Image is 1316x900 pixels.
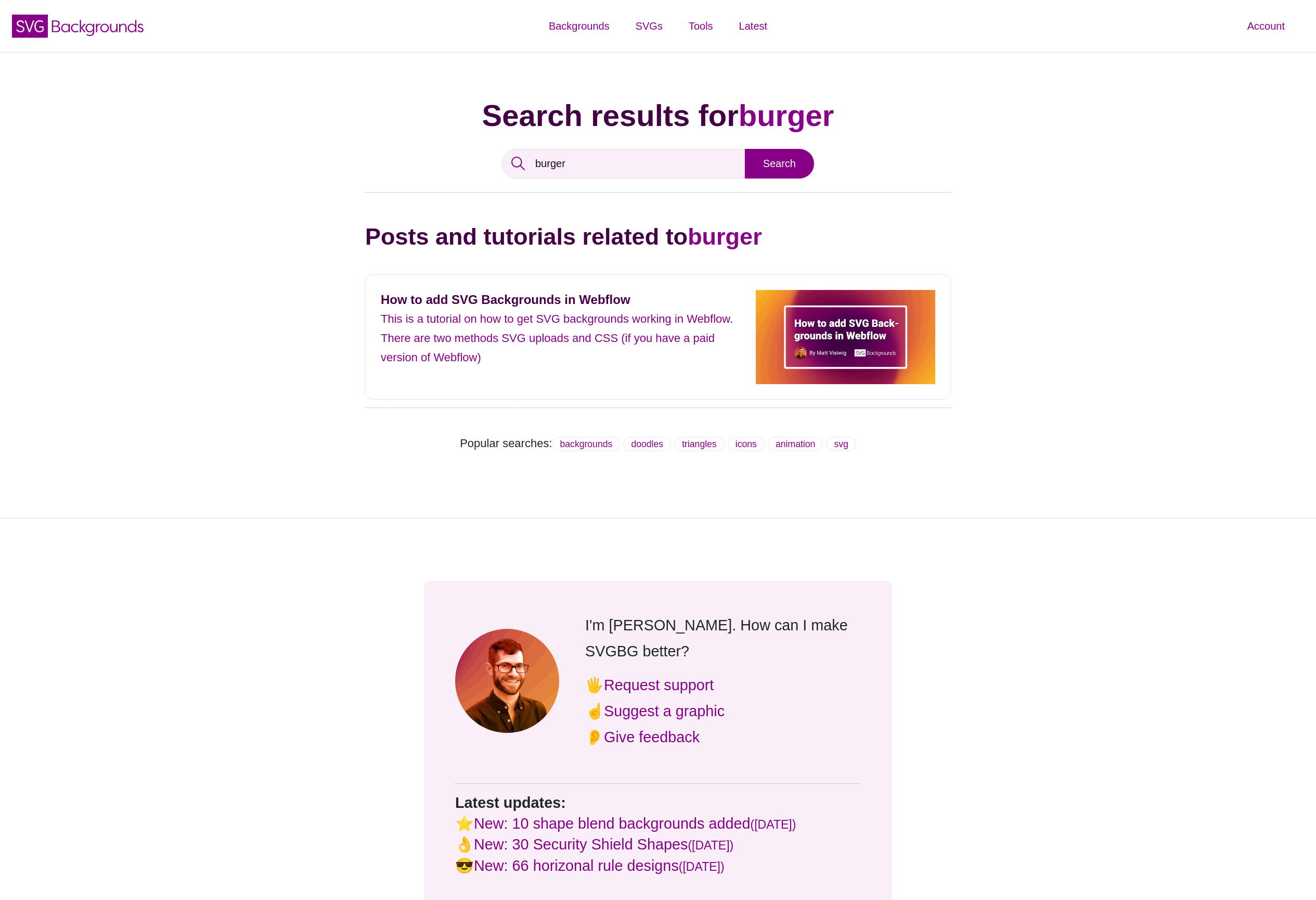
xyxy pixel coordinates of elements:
[604,703,725,719] a: Suggest a graphic
[552,437,621,451] a: backgrounds
[623,10,676,42] a: SVGs
[502,149,745,179] input: Type your search
[726,10,780,42] a: Latest
[474,815,796,832] a: New: 10 shape blend backgrounds added([DATE])
[474,836,733,853] a: New: 30 Security Shield Shapes([DATE])
[674,437,725,451] a: triangles
[826,437,856,451] a: svg
[474,857,725,874] a: New: 66 horizonal rule designs([DATE])
[585,724,861,750] p: 👂
[728,437,765,451] a: icons
[585,672,861,698] p: 🖐
[536,10,623,42] a: Backgrounds
[756,290,935,384] img: This is a tutorial on how to get SVG backgrounds working in Webflow. There are two methods SVG up...
[455,813,861,834] p: ⭐
[679,860,725,873] small: ([DATE])
[688,839,733,852] small: ([DATE])
[623,437,671,451] a: doodles
[688,223,762,250] span: burger
[768,437,823,451] a: animation
[455,629,559,733] img: Matt Visiwig Headshot
[745,149,814,179] input: Search
[455,834,861,855] p: 👌
[455,794,566,811] strong: Latest updates:
[739,98,834,132] span: burger
[381,293,630,307] strong: How to add SVG Backgrounds in Webflow
[1234,10,1298,42] a: Account
[585,698,861,724] p: ☝
[365,97,951,134] h1: Search results for
[751,818,796,831] small: ([DATE])
[604,729,700,745] a: Give feedback
[381,309,740,367] p: This is a tutorial on how to get SVG backgrounds working in Webflow. There are two methods SVG up...
[365,274,951,400] a: How to add SVG Backgrounds in WebflowThis is a tutorial on how to get SVG backgrounds working in ...
[365,434,951,454] p: Popular searches:
[365,218,951,255] h2: Posts and tutorials related to
[455,855,861,876] p: 😎
[604,677,714,693] a: Request support
[676,10,726,42] a: Tools
[585,612,861,664] p: I'm [PERSON_NAME]. How can I make SVGBG better?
